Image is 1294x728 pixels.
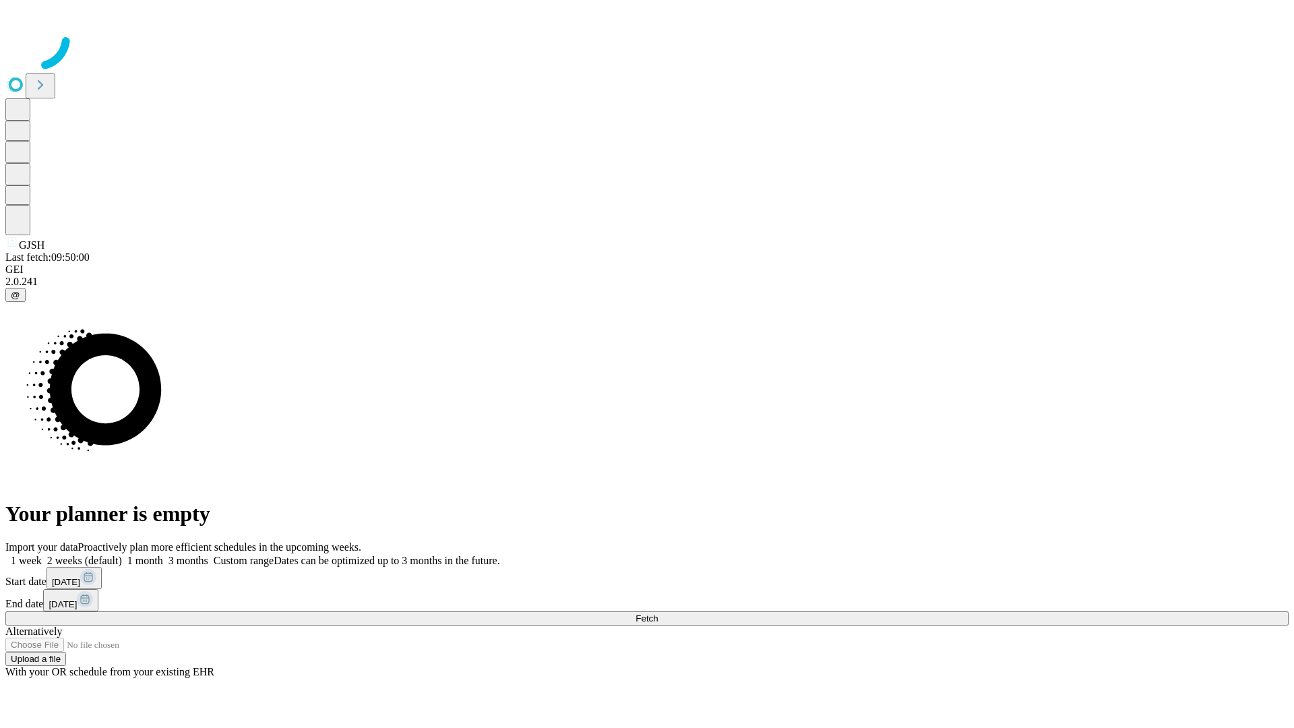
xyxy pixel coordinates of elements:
[5,567,1289,589] div: Start date
[19,239,44,251] span: GJSH
[47,567,102,589] button: [DATE]
[5,502,1289,526] h1: Your planner is empty
[52,577,80,587] span: [DATE]
[5,251,90,263] span: Last fetch: 09:50:00
[5,264,1289,276] div: GEI
[11,555,42,566] span: 1 week
[5,589,1289,611] div: End date
[5,626,62,637] span: Alternatively
[5,541,78,553] span: Import your data
[43,589,98,611] button: [DATE]
[636,613,658,624] span: Fetch
[5,611,1289,626] button: Fetch
[78,541,361,553] span: Proactively plan more efficient schedules in the upcoming weeks.
[5,288,26,302] button: @
[274,555,499,566] span: Dates can be optimized up to 3 months in the future.
[127,555,163,566] span: 1 month
[214,555,274,566] span: Custom range
[5,652,66,666] button: Upload a file
[168,555,208,566] span: 3 months
[49,599,77,609] span: [DATE]
[5,666,214,677] span: With your OR schedule from your existing EHR
[47,555,122,566] span: 2 weeks (default)
[11,290,20,300] span: @
[5,276,1289,288] div: 2.0.241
